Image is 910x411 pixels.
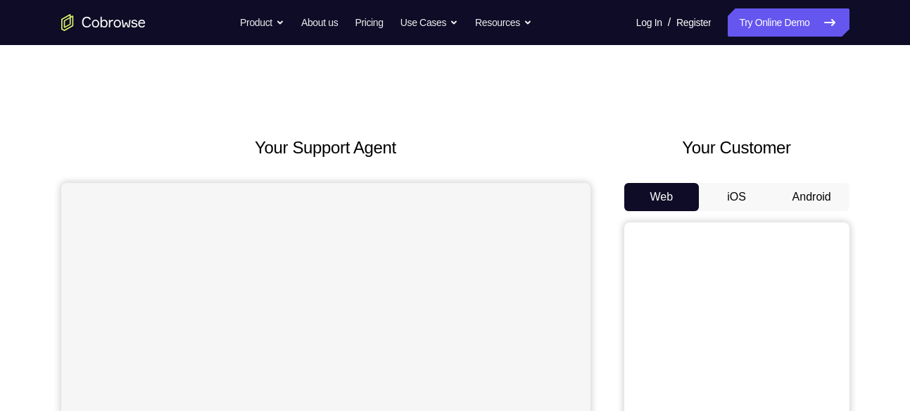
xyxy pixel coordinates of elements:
[728,8,849,37] a: Try Online Demo
[699,183,774,211] button: iOS
[636,8,662,37] a: Log In
[301,8,338,37] a: About us
[668,14,671,31] span: /
[355,8,383,37] a: Pricing
[624,183,700,211] button: Web
[240,8,284,37] button: Product
[676,8,711,37] a: Register
[624,135,849,160] h2: Your Customer
[61,135,590,160] h2: Your Support Agent
[774,183,849,211] button: Android
[475,8,532,37] button: Resources
[61,14,146,31] a: Go to the home page
[400,8,458,37] button: Use Cases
